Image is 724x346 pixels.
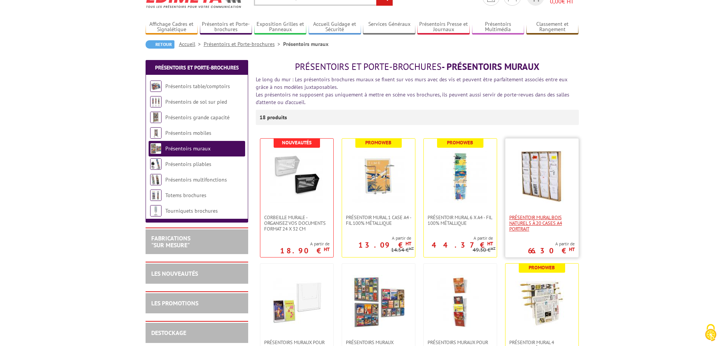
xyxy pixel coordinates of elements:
[428,215,493,226] span: Présentoir mural 6 x A4 - Fil 100% métallique
[282,139,312,146] b: Nouveautés
[283,40,328,48] li: Présentoirs muraux
[352,275,405,328] img: Présentoirs muraux modulables pour brochures A4, A5, 1/3 A4 VISIODOC
[165,176,227,183] a: Présentoirs multifonctions
[260,215,333,232] a: Corbeille Murale - Organisez vos documents format 24 x 32 cm
[165,98,227,105] a: Présentoirs de sol sur pied
[487,240,493,247] sup: HT
[528,241,575,247] span: A partir de
[409,246,414,251] sup: HT
[346,215,411,226] span: Présentoir mural 1 case A4 - Fil 100% métallique
[165,161,211,167] a: Présentoirs pliables
[697,320,724,346] button: Cookies (fenêtre modale)
[280,248,330,253] p: 18.90 €
[447,139,473,146] b: Promoweb
[264,215,330,232] span: Corbeille Murale - Organisez vos documents format 24 x 32 cm
[151,234,190,249] a: FABRICATIONS"Sur Mesure"
[256,62,579,72] h1: - Présentoirs muraux
[150,143,162,154] img: Présentoirs muraux
[505,215,578,232] a: Présentoir Mural Bois naturel 5 à 20 cases A4 Portrait
[150,158,162,170] img: Présentoirs pliables
[309,21,361,33] a: Accueil Guidage et Sécurité
[424,215,497,226] a: Présentoir mural 6 x A4 - Fil 100% métallique
[280,241,330,247] span: A partir de
[151,270,198,277] a: LES NOUVEAUTÉS
[434,150,487,203] img: Présentoir mural 6 x A4 - Fil 100% métallique
[150,174,162,185] img: Présentoirs multifonctions
[515,150,569,203] img: Présentoir Mural Bois naturel 5 à 20 cases A4 Portrait
[701,323,720,342] img: Cookies (fenêtre modale)
[473,247,496,253] p: 49.30 €
[254,21,307,33] a: Exposition Grilles et Panneaux
[151,329,186,337] a: DESTOCKAGE
[529,264,555,271] b: Promoweb
[200,21,252,33] a: Présentoirs et Porte-brochures
[424,235,493,241] span: A partir de
[256,76,567,90] font: Le long du mur : Les présentoirs brochures muraux se fixent sur vos murs avec des vis et peuvent ...
[295,61,442,73] span: Présentoirs et Porte-brochures
[491,246,496,251] sup: HT
[165,207,218,214] a: Tourniquets brochures
[256,91,569,106] font: Les présentoirs ne supposent pas uniquement à mettre en scène vos brochures, ils peuvent aussi se...
[363,21,415,33] a: Services Généraux
[528,248,575,253] p: 66.30 €
[165,145,211,152] a: Présentoirs muraux
[165,114,230,121] a: Présentoirs grande capacité
[150,81,162,92] img: Présentoirs table/comptoirs
[179,41,204,47] a: Accueil
[342,215,415,226] a: Présentoir mural 1 case A4 - Fil 100% métallique
[165,130,211,136] a: Présentoirs mobiles
[150,96,162,107] img: Présentoirs de sol sur pied
[165,83,230,90] a: Présentoirs table/comptoirs
[515,275,569,328] img: Présentoir mural 4 baguettes à journaux
[472,21,524,33] a: Présentoirs Multimédia
[569,246,575,253] sup: HT
[342,235,411,241] span: A partir de
[406,240,411,247] sup: HT
[270,275,323,328] img: PRÉSENTOIRS MURAUX POUR BROCHURES 1,2 OU 3 CASES FORMAT A4, A5, 1/3 A4 TRANSPARENT TAYMAR
[352,150,405,203] img: Présentoir mural 1 case A4 - Fil 100% métallique
[150,112,162,123] img: Présentoirs grande capacité
[150,190,162,201] img: Totems brochures
[324,246,330,253] sup: HT
[150,205,162,216] img: Tourniquets brochures
[391,247,414,253] p: 14.54 €
[270,150,323,203] img: Corbeille Murale - Organisez vos documents format 24 x 32 cm
[365,139,391,146] b: Promoweb
[526,21,579,33] a: Classement et Rangement
[151,299,198,307] a: LES PROMOTIONS
[165,192,206,199] a: Totems brochures
[358,243,411,247] p: 13.09 €
[146,21,198,33] a: Affichage Cadres et Signalétique
[146,40,174,49] a: Retour
[434,275,487,328] img: PRÉSENTOIRS MURAUX POUR BROCHURES SUPERPOSABLES TRANSPARENTS
[509,215,575,232] span: Présentoir Mural Bois naturel 5 à 20 cases A4 Portrait
[155,64,239,71] a: Présentoirs et Porte-brochures
[204,41,283,47] a: Présentoirs et Porte-brochures
[417,21,470,33] a: Présentoirs Presse et Journaux
[432,243,493,247] p: 44.37 €
[150,127,162,139] img: Présentoirs mobiles
[260,110,288,125] p: 18 produits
